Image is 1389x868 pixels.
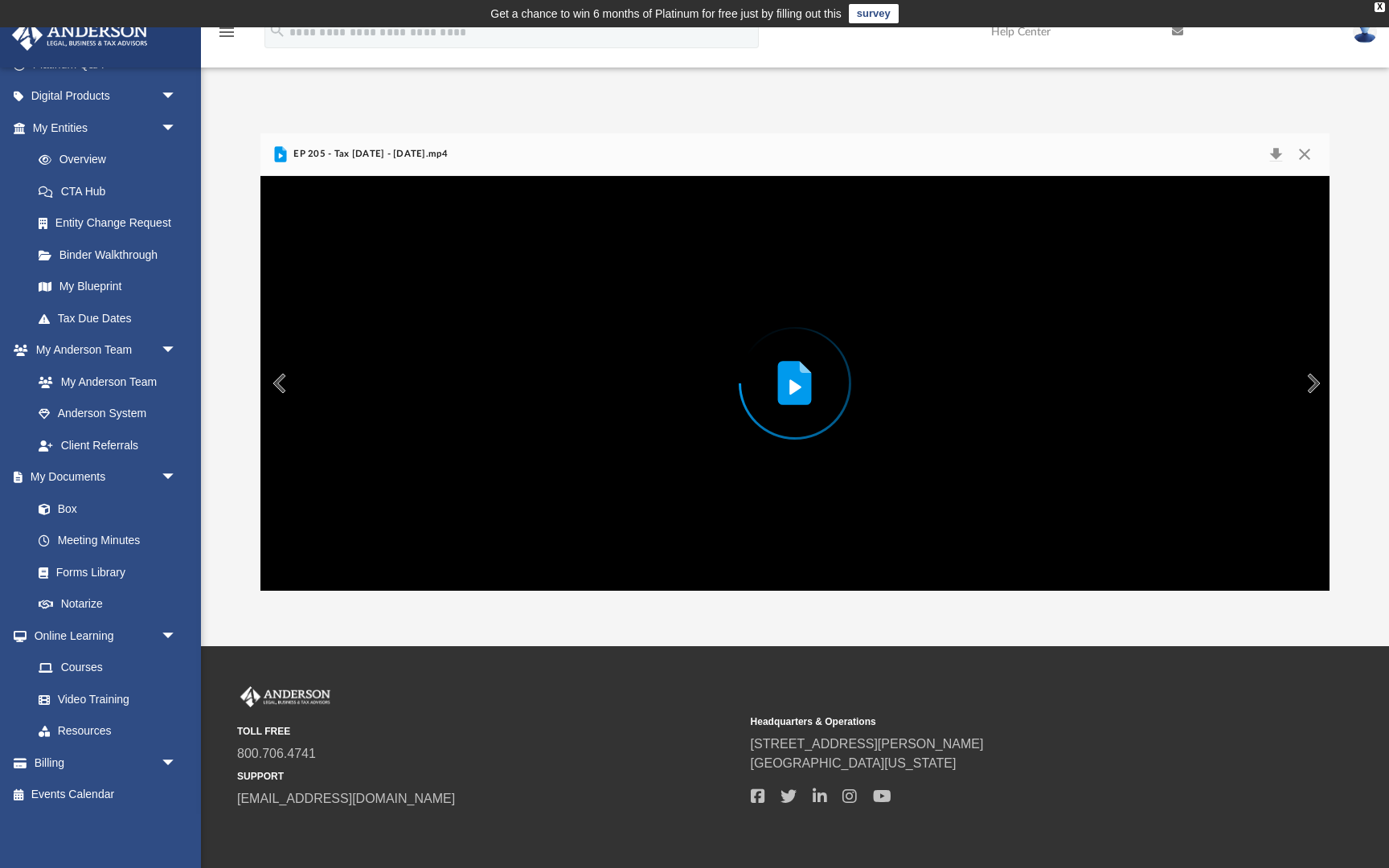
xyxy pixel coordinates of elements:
img: Anderson Advisors Platinum Portal [7,19,153,51]
small: Headquarters & Operations [751,714,1253,729]
a: Meeting Minutes [23,525,193,557]
i: menu [217,23,236,42]
a: Tax Due Dates [23,302,201,334]
span: arrow_drop_down [161,461,193,494]
div: close [1375,2,1385,12]
span: arrow_drop_down [161,112,193,145]
a: Anderson System [23,398,193,430]
div: Get a chance to win 6 months of Platinum for free just by filling out this [490,4,842,23]
button: Download [1261,143,1290,166]
a: Overview [23,144,201,176]
a: My Anderson Team [23,366,185,398]
button: Next File [1294,361,1330,406]
a: My Documentsarrow_drop_down [11,461,193,493]
span: arrow_drop_down [161,80,193,113]
a: Events Calendar [11,779,201,811]
a: Binder Walkthrough [23,239,201,271]
a: Billingarrow_drop_down [11,747,201,779]
i: search [268,22,286,39]
span: arrow_drop_down [161,620,193,653]
button: Close [1290,143,1319,166]
a: Digital Productsarrow_drop_down [11,80,201,113]
a: Forms Library [23,556,185,588]
a: menu [217,31,236,42]
button: Previous File [260,361,296,406]
a: Notarize [23,588,193,620]
span: arrow_drop_down [161,747,193,780]
span: EP 205 - Tax [DATE] - [DATE].mp4 [290,147,448,162]
div: Preview [260,133,1330,591]
a: My Blueprint [23,271,193,303]
span: arrow_drop_down [161,334,193,367]
a: [EMAIL_ADDRESS][DOMAIN_NAME] [237,792,455,805]
small: SUPPORT [237,769,740,784]
a: My Anderson Teamarrow_drop_down [11,334,193,366]
a: Online Learningarrow_drop_down [11,620,193,652]
a: [STREET_ADDRESS][PERSON_NAME] [751,737,984,751]
a: Courses [23,652,193,684]
a: 800.706.4741 [237,747,316,760]
img: Anderson Advisors Platinum Portal [237,686,334,707]
a: My Entitiesarrow_drop_down [11,112,201,144]
img: User Pic [1353,20,1377,43]
a: Box [23,493,185,525]
a: [GEOGRAPHIC_DATA][US_STATE] [751,756,957,770]
a: survey [849,4,899,23]
a: CTA Hub [23,175,201,207]
a: Video Training [23,683,185,715]
small: TOLL FREE [237,724,740,739]
a: Client Referrals [23,429,193,461]
a: Resources [23,715,193,747]
a: Entity Change Request [23,207,201,240]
